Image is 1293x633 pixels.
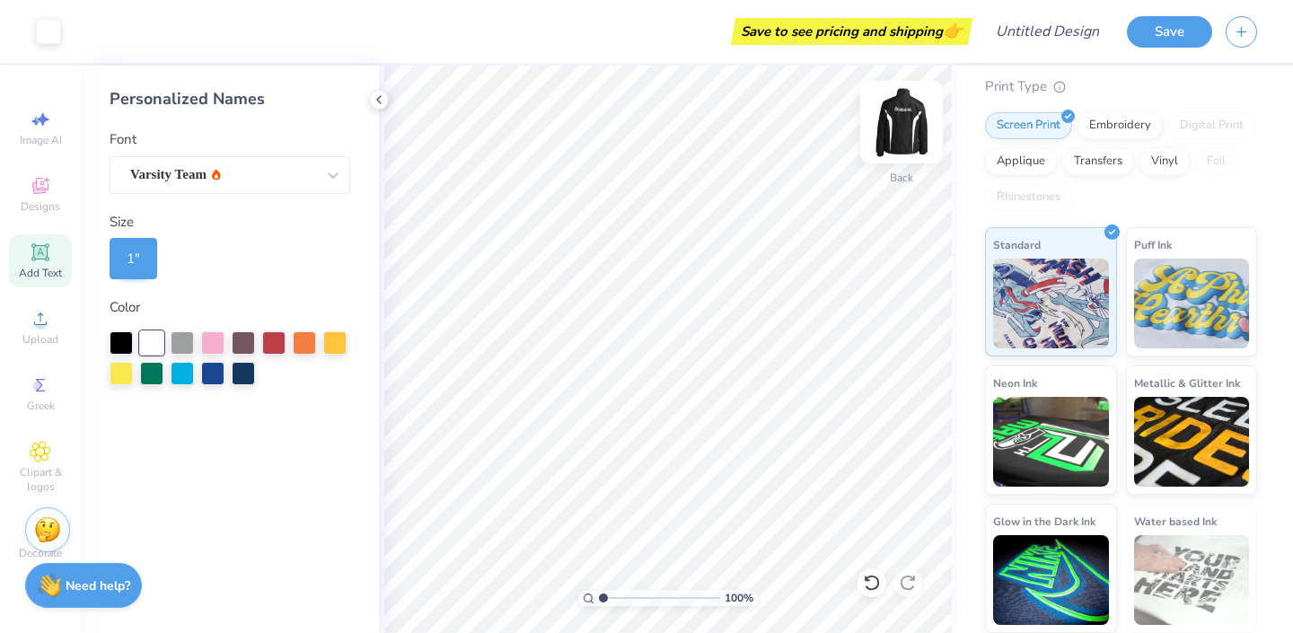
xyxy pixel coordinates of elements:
[943,20,963,41] span: 👉
[1195,148,1237,175] div: Foil
[993,397,1109,487] img: Neon Ink
[1139,148,1190,175] div: Vinyl
[985,148,1057,175] div: Applique
[993,512,1095,531] span: Glow in the Dark Ink
[993,259,1109,348] img: Standard
[110,87,350,111] div: Personalized Names
[21,199,60,214] span: Designs
[725,590,753,606] span: 100 %
[985,112,1072,139] div: Screen Print
[110,212,350,233] div: Size
[1134,397,1250,487] img: Metallic & Glitter Ink
[1127,16,1212,48] button: Save
[993,374,1037,392] span: Neon Ink
[27,399,55,413] span: Greek
[890,170,913,186] div: Back
[1168,112,1255,139] div: Digital Print
[993,535,1109,625] img: Glow in the Dark Ink
[1134,535,1250,625] img: Water based Ink
[985,184,1072,211] div: Rhinestones
[19,546,62,560] span: Decorate
[1077,112,1163,139] div: Embroidery
[985,76,1257,97] div: Print Type
[1134,259,1250,348] img: Puff Ink
[1134,235,1172,254] span: Puff Ink
[110,297,350,318] div: Color
[1062,148,1134,175] div: Transfers
[20,133,62,147] span: Image AI
[9,465,72,494] span: Clipart & logos
[110,238,157,279] div: 1 "
[993,235,1041,254] span: Standard
[735,18,968,45] div: Save to see pricing and shipping
[19,266,62,280] span: Add Text
[1134,512,1217,531] span: Water based Ink
[66,577,130,594] strong: Need help?
[981,13,1113,49] input: Untitled Design
[866,86,937,158] img: Back
[110,129,136,150] label: Font
[1134,374,1240,392] span: Metallic & Glitter Ink
[22,332,58,347] span: Upload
